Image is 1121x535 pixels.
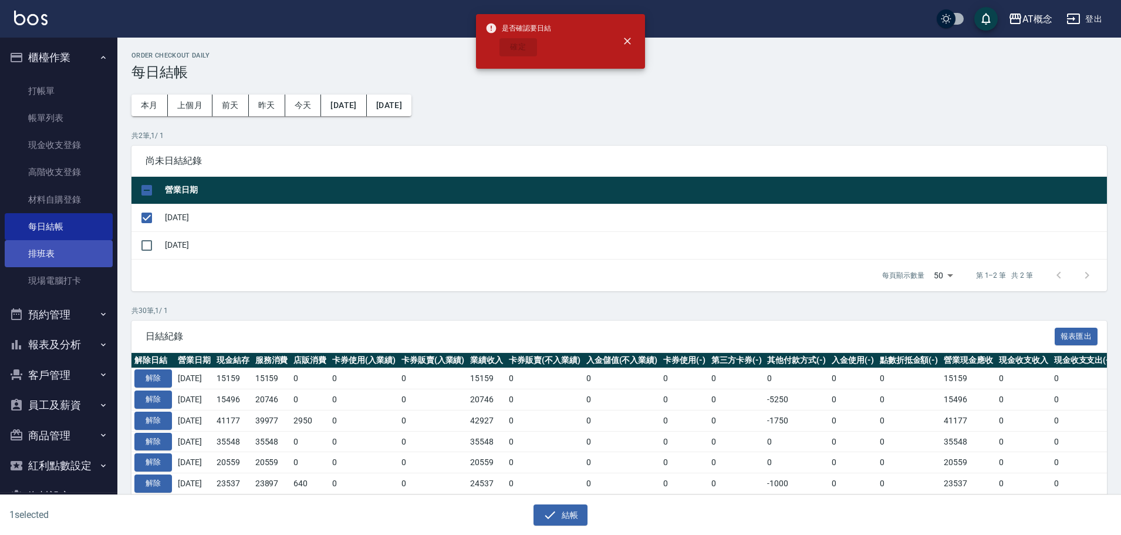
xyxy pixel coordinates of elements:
th: 卡券販賣(不入業績) [506,353,583,368]
th: 現金結存 [214,353,252,368]
td: [DATE] [175,410,214,431]
th: 營業現金應收 [941,353,996,368]
td: 15496 [941,389,996,410]
td: -1000 [764,473,829,494]
td: 15496 [214,389,252,410]
span: 尚未日結紀錄 [146,155,1093,167]
td: 0 [399,473,468,494]
th: 卡券使用(入業績) [329,353,399,368]
td: [DATE] [162,231,1107,259]
td: 41177 [214,410,252,431]
td: 20559 [941,452,996,473]
td: 0 [829,473,877,494]
td: 15159 [214,368,252,389]
td: 0 [583,389,661,410]
a: 高階收支登錄 [5,159,113,186]
button: [DATE] [321,95,366,116]
td: 20559 [214,452,252,473]
td: 35548 [941,431,996,452]
th: 入金使用(-) [829,353,877,368]
td: 23537 [214,473,252,494]
td: 0 [764,368,829,389]
td: 0 [329,368,399,389]
td: 0 [506,389,583,410]
td: 15159 [467,368,506,389]
th: 營業日期 [162,177,1107,204]
td: 0 [329,410,399,431]
td: -1750 [764,410,829,431]
button: 昨天 [249,95,285,116]
button: 櫃檯作業 [5,42,113,73]
td: 0 [583,368,661,389]
td: 0 [660,410,708,431]
td: 0 [829,368,877,389]
td: 0 [583,431,661,452]
button: 解除 [134,453,172,472]
td: 0 [829,431,877,452]
td: [DATE] [175,431,214,452]
p: 共 2 筆, 1 / 1 [131,130,1107,141]
h6: 1 selected [9,507,278,522]
button: 今天 [285,95,322,116]
td: 640 [291,473,329,494]
th: 營業日期 [175,353,214,368]
td: 0 [506,431,583,452]
td: 35548 [214,431,252,452]
div: 50 [929,260,957,291]
td: 0 [583,410,661,431]
td: 0 [877,473,941,494]
th: 卡券使用(-) [660,353,708,368]
td: 0 [829,452,877,473]
button: 解除 [134,433,172,451]
td: 0 [877,368,941,389]
th: 現金收支支出(-) [1051,353,1116,368]
td: 39977 [252,410,291,431]
td: 0 [506,410,583,431]
th: 業績收入 [467,353,506,368]
button: 解除 [134,391,172,409]
td: 0 [399,452,468,473]
td: 20746 [467,389,506,410]
td: 0 [660,368,708,389]
td: 0 [506,368,583,389]
th: 第三方卡券(-) [708,353,765,368]
a: 每日結帳 [5,213,113,240]
td: 0 [506,473,583,494]
td: 0 [291,389,329,410]
td: 0 [291,431,329,452]
td: 0 [660,389,708,410]
td: 42927 [467,410,506,431]
td: 0 [399,431,468,452]
td: 0 [996,410,1051,431]
td: 0 [506,452,583,473]
td: 0 [660,473,708,494]
th: 卡券販賣(入業績) [399,353,468,368]
button: 上個月 [168,95,212,116]
th: 現金收支收入 [996,353,1051,368]
td: 35548 [467,431,506,452]
td: 0 [1051,431,1116,452]
td: 0 [399,368,468,389]
h2: Order checkout daily [131,52,1107,59]
td: 0 [660,452,708,473]
h3: 每日結帳 [131,64,1107,80]
td: 0 [829,410,877,431]
button: 解除 [134,412,172,430]
td: 0 [877,452,941,473]
button: 員工及薪資 [5,390,113,420]
button: [DATE] [367,95,411,116]
td: 35548 [252,431,291,452]
button: 前天 [212,95,249,116]
th: 點數折抵金額(-) [877,353,941,368]
td: 20746 [252,389,291,410]
th: 服務消費 [252,353,291,368]
a: 帳單列表 [5,105,113,132]
td: 0 [329,452,399,473]
th: 其他付款方式(-) [764,353,829,368]
button: save [974,7,998,31]
td: 0 [877,431,941,452]
td: 0 [1051,389,1116,410]
button: 商品管理 [5,420,113,451]
a: 現場電腦打卡 [5,267,113,294]
td: 0 [329,389,399,410]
